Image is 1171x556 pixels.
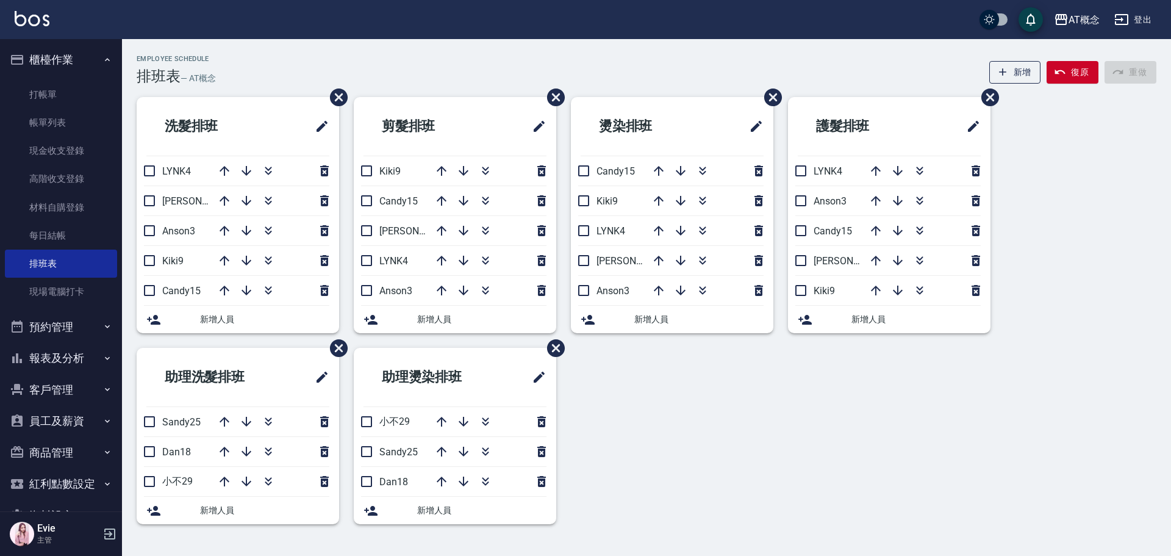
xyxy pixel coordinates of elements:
[379,165,401,177] span: Kiki9
[5,405,117,437] button: 員工及薪資
[181,72,216,85] h6: — AT概念
[379,476,408,488] span: Dan18
[5,311,117,343] button: 預約管理
[321,330,349,366] span: 刪除班表
[200,504,329,517] span: 新增人員
[137,497,339,524] div: 新增人員
[596,255,675,267] span: [PERSON_NAME]2
[5,222,117,250] a: 每日結帳
[5,374,117,406] button: 客戶管理
[596,285,629,297] span: Anson3
[5,193,117,222] a: 材料自購登錄
[5,437,117,469] button: 商品管理
[200,313,329,326] span: 新增人員
[379,195,418,207] span: Candy15
[162,446,191,458] span: Dan18
[321,79,349,115] span: 刪除班表
[162,225,195,237] span: Anson3
[5,44,117,76] button: 櫃檯作業
[379,416,410,427] span: 小不29
[417,504,546,517] span: 新增人員
[354,306,556,333] div: 新增人員
[814,225,852,237] span: Candy15
[1069,12,1100,27] div: AT概念
[307,112,329,141] span: 修改班表的標題
[5,137,117,165] a: 現金收支登錄
[634,313,764,326] span: 新增人員
[146,355,285,399] h2: 助理洗髮排班
[37,535,99,546] p: 主管
[989,61,1041,84] button: 新增
[15,11,49,26] img: Logo
[5,278,117,306] a: 現場電腦打卡
[354,497,556,524] div: 新增人員
[379,225,458,237] span: [PERSON_NAME]2
[162,165,191,177] span: LYNK4
[10,522,34,546] img: Person
[162,416,201,428] span: Sandy25
[596,195,618,207] span: Kiki9
[379,255,408,267] span: LYNK4
[814,255,892,267] span: [PERSON_NAME]2
[525,112,546,141] span: 修改班表的標題
[788,306,990,333] div: 新增人員
[525,363,546,392] span: 修改班表的標題
[5,342,117,374] button: 報表及分析
[162,195,241,207] span: [PERSON_NAME]2
[1109,9,1156,31] button: 登出
[5,500,117,532] button: 資料設定
[814,195,847,207] span: Anson3
[538,79,567,115] span: 刪除班表
[417,313,546,326] span: 新增人員
[596,165,635,177] span: Candy15
[162,475,193,487] span: 小不29
[1049,7,1105,32] button: AT概念
[137,68,181,85] h3: 排班表
[5,165,117,193] a: 高階收支登錄
[5,468,117,500] button: 紅利點數設定
[851,313,981,326] span: 新增人員
[581,104,706,148] h2: 燙染排班
[798,104,923,148] h2: 護髮排班
[1047,61,1098,84] button: 復原
[363,355,502,399] h2: 助理燙染排班
[137,55,216,63] h2: Employee Schedule
[538,330,567,366] span: 刪除班表
[1019,7,1043,32] button: save
[571,306,773,333] div: 新增人員
[162,255,184,267] span: Kiki9
[146,104,272,148] h2: 洗髮排班
[307,363,329,392] span: 修改班表的標題
[814,165,842,177] span: LYNK4
[5,109,117,137] a: 帳單列表
[972,79,1001,115] span: 刪除班表
[596,225,625,237] span: LYNK4
[5,81,117,109] a: 打帳單
[137,306,339,333] div: 新增人員
[162,285,201,297] span: Candy15
[363,104,489,148] h2: 剪髮排班
[755,79,784,115] span: 刪除班表
[814,285,835,297] span: Kiki9
[37,522,99,535] h5: Evie
[379,285,412,297] span: Anson3
[5,250,117,278] a: 排班表
[379,446,418,458] span: Sandy25
[742,112,764,141] span: 修改班表的標題
[959,112,981,141] span: 修改班表的標題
